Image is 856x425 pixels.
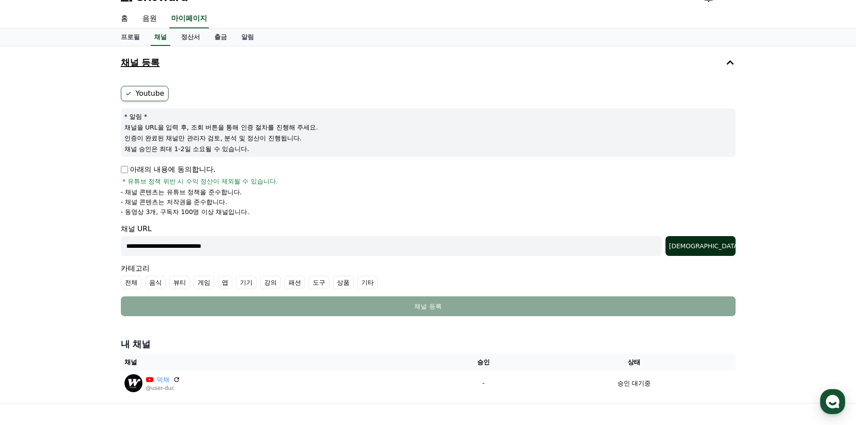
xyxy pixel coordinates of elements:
p: 인증이 완료된 채널만 관리자 검토, 분석 및 정산이 진행됩니다. [124,134,732,143]
label: 강의 [260,276,281,289]
h4: 채널 등록 [121,58,160,67]
a: 알림 [234,29,261,46]
a: 대화 [59,285,116,308]
th: 상태 [533,354,736,371]
a: 음원 [135,9,164,28]
a: 마이페이지 [169,9,209,28]
a: 홈 [114,9,135,28]
p: 승인 대기중 [617,379,651,388]
div: 채널 등록 [139,302,718,311]
a: 채널 [151,29,170,46]
h4: 내 채널 [121,338,736,350]
button: 채널 등록 [117,50,739,75]
span: 대화 [82,299,93,306]
a: 정산서 [174,29,207,46]
label: 상품 [333,276,354,289]
p: - 채널 콘텐츠는 유튜브 정책을 준수합니다. [121,188,242,197]
div: 채널 URL [121,224,736,256]
span: 홈 [28,299,34,306]
label: 도구 [309,276,329,289]
span: * 유튜브 정책 위반 시 수익 정산이 제외될 수 있습니다. [123,177,278,186]
label: 패션 [284,276,305,289]
a: 출금 [207,29,234,46]
label: 전체 [121,276,142,289]
p: - 동영상 3개, 구독자 100명 이상 채널입니다. [121,207,249,216]
div: 카테고리 [121,263,736,289]
th: 채널 [121,354,435,371]
label: 기타 [357,276,378,289]
p: 채널을 URL을 입력 후, 조회 버튼을 통해 인증 절차를 진행해 주세요. [124,123,732,132]
label: 기기 [236,276,257,289]
a: 프로필 [114,29,147,46]
button: 채널 등록 [121,296,736,316]
label: 뷰티 [169,276,190,289]
label: Youtube [121,86,169,101]
p: @user-duc [146,385,180,392]
a: 덕채 [157,375,169,385]
label: 앱 [218,276,232,289]
div: [DEMOGRAPHIC_DATA] [669,242,732,251]
label: 게임 [194,276,214,289]
a: 설정 [116,285,173,308]
label: 음식 [145,276,166,289]
img: 덕채 [124,374,142,392]
th: 승인 [434,354,532,371]
span: 설정 [139,299,150,306]
p: - 채널 콘텐츠는 저작권을 준수합니다. [121,197,227,206]
button: [DEMOGRAPHIC_DATA] [665,236,736,256]
p: - [438,379,529,388]
p: 아래의 내용에 동의합니다. [121,164,216,175]
a: 홈 [3,285,59,308]
p: 채널 승인은 최대 1-2일 소요될 수 있습니다. [124,144,732,153]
